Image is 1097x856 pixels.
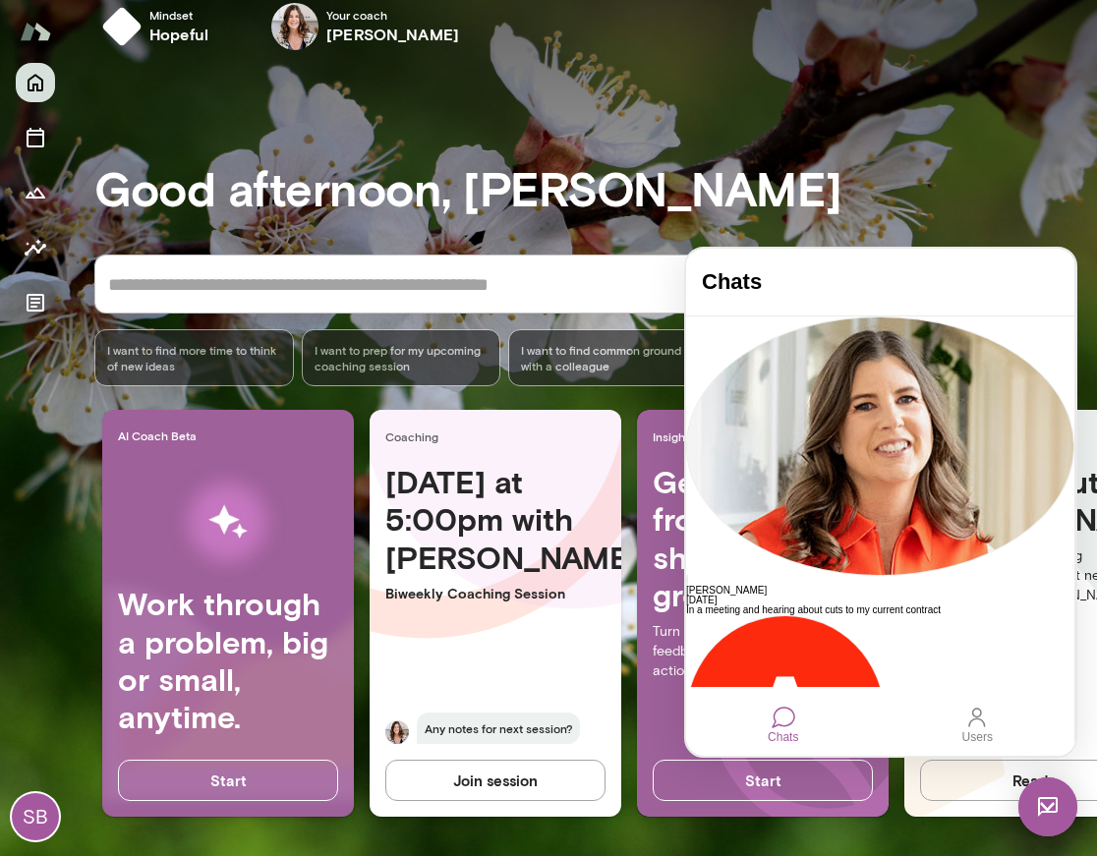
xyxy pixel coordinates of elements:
[315,342,489,373] span: I want to prep for my upcoming coaching session
[279,457,303,481] div: Users
[521,342,695,373] span: I want to find common ground with a colleague
[20,13,51,50] img: Mento
[102,7,142,46] img: mindset
[16,228,55,267] button: Insights
[385,760,606,801] button: Join session
[326,7,459,23] span: Your coach
[118,760,338,801] button: Start
[16,118,55,157] button: Sessions
[107,342,281,373] span: I want to find more time to think of new ideas
[326,23,459,46] h6: [PERSON_NAME]
[86,457,109,481] div: Chats
[94,160,1097,215] h3: Good afternoon, [PERSON_NAME]
[302,329,501,386] div: I want to prep for my upcoming coaching session
[385,428,613,444] span: Coaching
[82,481,112,494] div: Chats
[271,3,318,50] img: Katherine
[653,463,873,614] h4: Get insights from peers to shape your growth
[653,428,881,444] span: Insights
[94,329,294,386] div: I want to find more time to think of new ideas
[16,283,55,322] button: Documents
[118,585,338,736] h4: Work through a problem, big or small, anytime.
[276,481,307,494] div: Users
[16,21,373,46] h4: Chats
[16,173,55,212] button: Growth Plan
[653,622,873,681] p: Turn Strengths and Opportunities feedback from your peers into action with your coach.
[385,463,606,576] h4: [DATE] at 5:00pm with [PERSON_NAME]
[653,760,873,801] button: Start
[385,720,409,744] img: Katherine
[417,713,580,744] span: Any notes for next session?
[508,329,708,386] div: I want to find common ground with a colleague
[16,63,55,102] button: Home
[141,460,316,585] img: AI Workflows
[12,793,59,840] div: SB
[118,428,346,443] span: AI Coach Beta
[149,23,208,46] h6: hopeful
[149,7,208,23] span: Mindset
[385,584,606,603] p: Biweekly Coaching Session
